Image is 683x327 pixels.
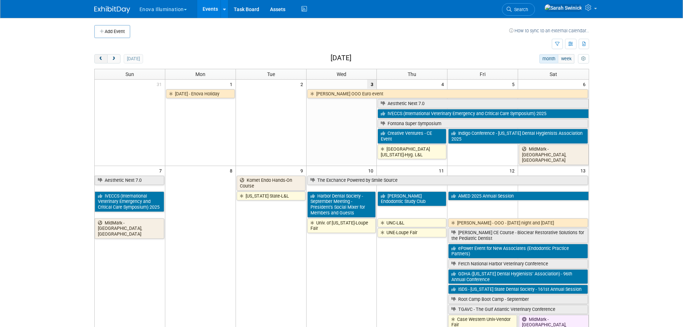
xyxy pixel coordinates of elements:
a: [GEOGRAPHIC_DATA][US_STATE]-Hyg. L&L [378,144,446,159]
button: Add Event [94,25,130,38]
i: Personalize Calendar [581,57,586,61]
a: MidMark - [GEOGRAPHIC_DATA], [GEOGRAPHIC_DATA] [519,144,588,165]
span: 7 [158,166,165,175]
a: [PERSON_NAME] Endodontic Study Club [378,191,446,206]
span: 8 [229,166,236,175]
a: TGAVC - The Gulf Atlantic Veterinary Conference [448,305,588,314]
a: UNE-Loupe Fair [378,228,446,237]
a: [US_STATE] State-L&L [237,191,305,201]
a: How to sync to an external calendar... [509,28,589,33]
a: AMED 2025 Annual Session [448,191,588,201]
a: Fetch National Harbor Veterinary Conference [448,259,588,269]
span: 12 [509,166,518,175]
button: month [539,54,558,63]
a: Aesthetic Next 7.0 [378,99,588,108]
span: Fri [480,71,485,77]
a: Univ. of [US_STATE]-Loupe Fair [307,218,376,233]
a: IVECCS (International Veterinary Emergency and Critical Care Symposium) 2025 [95,191,164,212]
button: next [107,54,120,63]
span: 9 [300,166,306,175]
a: Komet Endo Hands-On Course [237,176,305,190]
a: IVECCS (International Veterinary Emergency and Critical Care Symposium) 2025 [378,109,588,118]
a: The Exchance Powered by Smile Source [307,176,588,185]
span: Mon [195,71,205,77]
span: 2 [300,80,306,89]
a: [PERSON_NAME] OOO Euro event [307,89,588,99]
a: ISDS - [US_STATE] State Dental Society - 161st Annual Session [448,285,588,294]
a: MidMark - [GEOGRAPHIC_DATA], [GEOGRAPHIC_DATA] [95,218,164,239]
span: 11 [438,166,447,175]
a: GDHA ([US_STATE] Dental Hygienists’ Association) - 96th Annual Conference [448,269,588,284]
span: Thu [408,71,416,77]
span: 6 [582,80,589,89]
button: myCustomButton [578,54,589,63]
span: 1 [229,80,236,89]
span: Sat [550,71,557,77]
span: 10 [367,166,376,175]
span: Wed [337,71,346,77]
span: 4 [441,80,447,89]
a: Root Camp Boot Camp - September [448,295,588,304]
span: Tue [267,71,275,77]
span: 5 [511,80,518,89]
img: Sarah Swinick [544,4,582,12]
button: prev [94,54,108,63]
a: [PERSON_NAME] CE Course - Bioclear Restorative Solutions for the Pediatric Dentist [448,228,588,243]
button: week [558,54,574,63]
img: ExhibitDay [94,6,130,13]
a: Creative Ventures - CE Event [378,129,446,143]
a: Search [502,3,535,16]
a: [PERSON_NAME] - OOO - [DATE] night and [DATE] [448,218,588,228]
span: Search [512,7,528,12]
a: Aesthetic Next 7.0 [95,176,164,185]
span: Sun [125,71,134,77]
a: Indigo Conference - [US_STATE] Dental Hygienists Association 2025 [448,129,588,143]
a: Fontona Super Symposium [378,119,588,128]
a: [DATE] - Enova Holiday [166,89,235,99]
button: [DATE] [124,54,143,63]
span: 13 [580,166,589,175]
span: 3 [367,80,376,89]
a: Harbor Dental Society - September Meeting - President’s Social Mixer for Members and Guests [307,191,376,218]
a: UNC-L&L [378,218,446,228]
span: 31 [156,80,165,89]
a: ePower Event for New Associates (Endodontic Practice Partners) [448,244,588,259]
h2: [DATE] [331,54,351,62]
